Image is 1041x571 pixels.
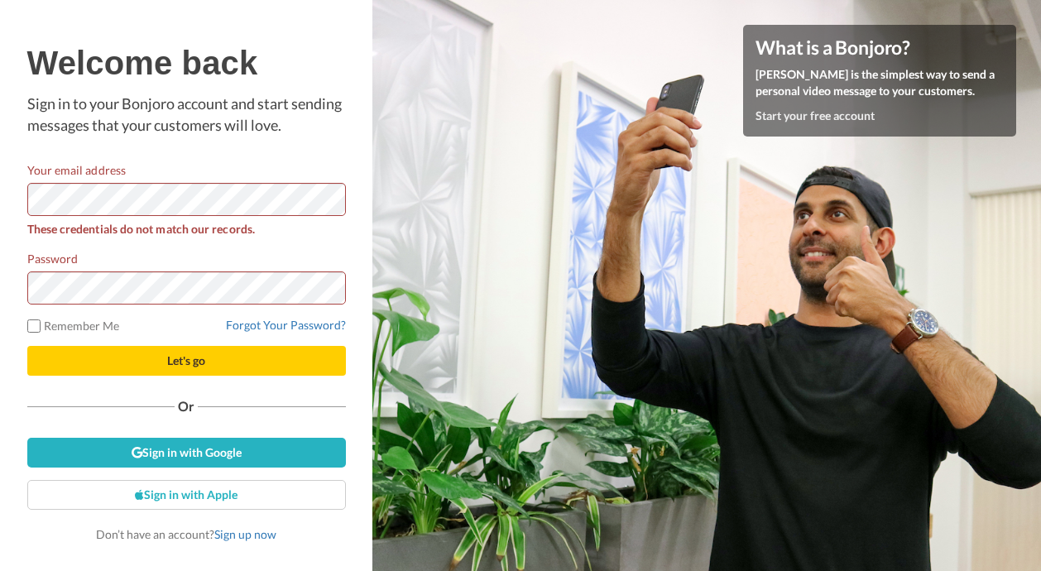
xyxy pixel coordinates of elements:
button: Let's go [27,346,346,376]
a: Start your free account [756,108,875,122]
input: Remember Me [27,319,41,333]
span: Or [175,401,198,412]
p: [PERSON_NAME] is the simplest way to send a personal video message to your customers. [756,66,1004,99]
h1: Welcome back [27,45,346,81]
a: Sign in with Google [27,438,346,468]
a: Sign in with Apple [27,480,346,510]
a: Forgot Your Password? [226,318,346,332]
p: Sign in to your Bonjoro account and start sending messages that your customers will love. [27,94,346,136]
span: Let's go [167,353,205,367]
span: Don’t have an account? [96,527,276,541]
h4: What is a Bonjoro? [756,37,1004,58]
a: Sign up now [214,527,276,541]
label: Remember Me [27,317,120,334]
label: Your email address [27,161,126,179]
strong: These credentials do not match our records. [27,222,255,236]
label: Password [27,250,79,267]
